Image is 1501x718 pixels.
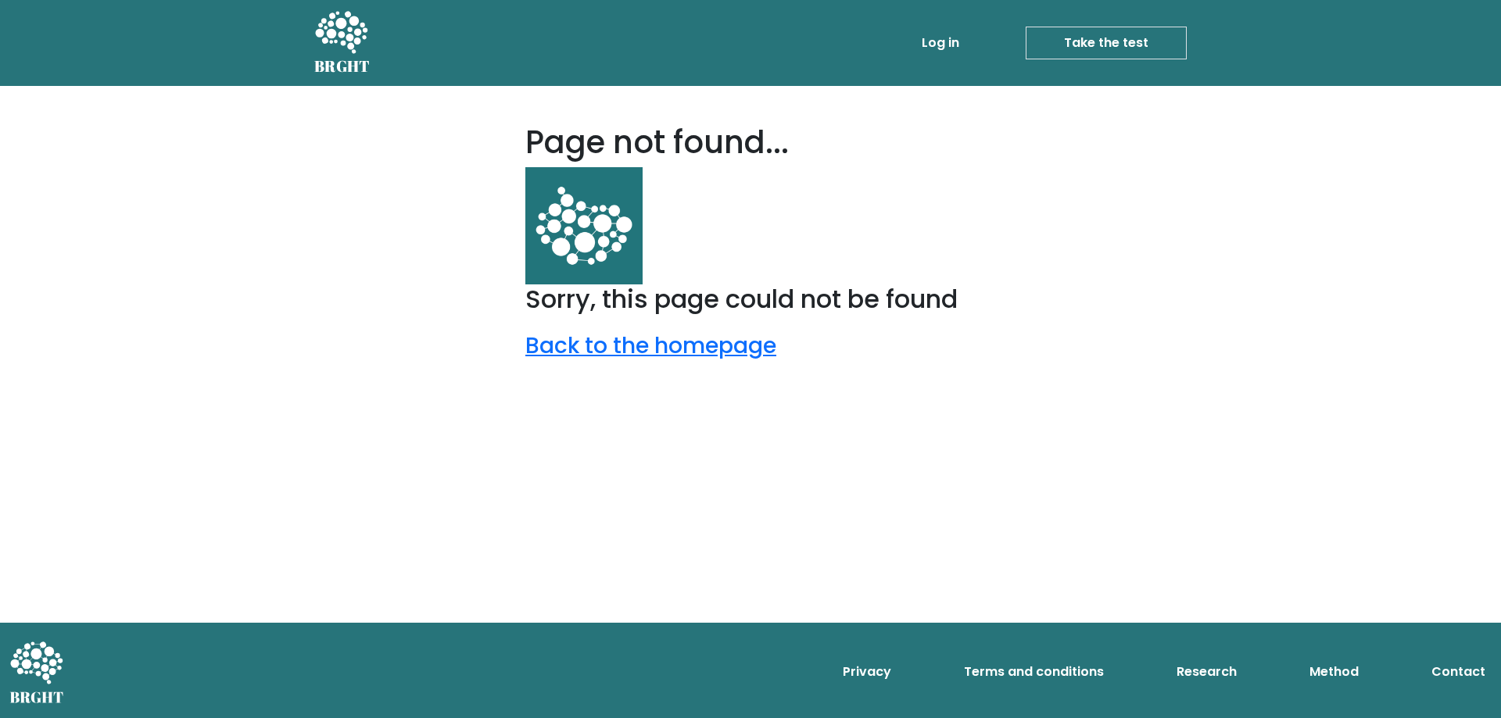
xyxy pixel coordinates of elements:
[314,57,371,76] h5: BRGHT
[1303,656,1365,688] a: Method
[915,27,965,59] a: Log in
[525,284,976,314] h2: Sorry, this page could not be found
[958,656,1110,688] a: Terms and conditions
[525,330,776,361] a: Back to the homepage
[836,656,897,688] a: Privacy
[1170,656,1243,688] a: Research
[1026,27,1187,59] a: Take the test
[525,123,976,161] h1: Page not found...
[1425,656,1492,688] a: Contact
[525,167,643,284] img: android-chrome-512x512.d45202eec217.png
[314,6,371,80] a: BRGHT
